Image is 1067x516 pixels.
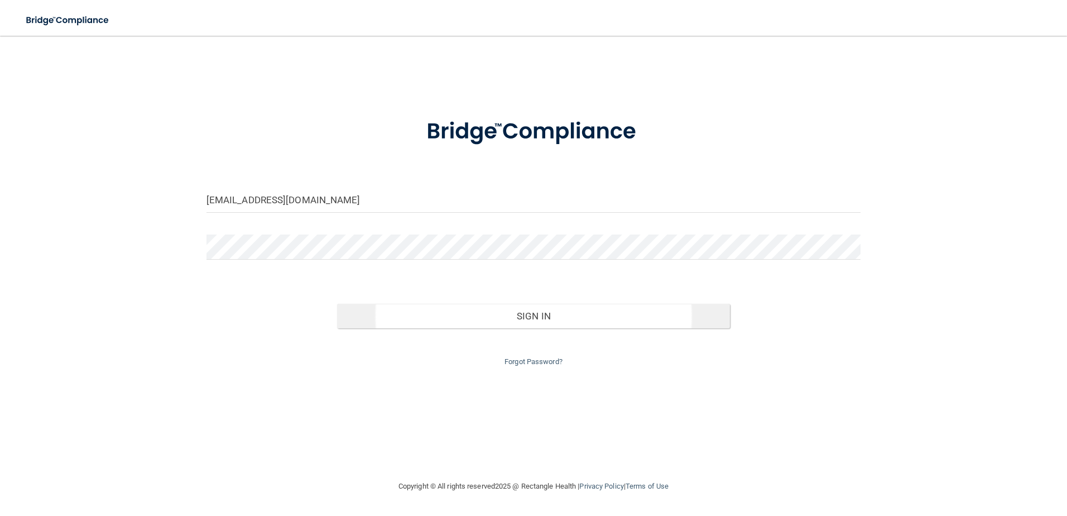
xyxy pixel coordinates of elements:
[626,482,669,490] a: Terms of Use
[579,482,623,490] a: Privacy Policy
[337,304,730,328] button: Sign In
[330,469,737,504] div: Copyright © All rights reserved 2025 @ Rectangle Health | |
[403,103,664,161] img: bridge_compliance_login_screen.278c3ca4.svg
[504,357,563,366] a: Forgot Password?
[206,188,861,213] input: Email
[17,9,119,32] img: bridge_compliance_login_screen.278c3ca4.svg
